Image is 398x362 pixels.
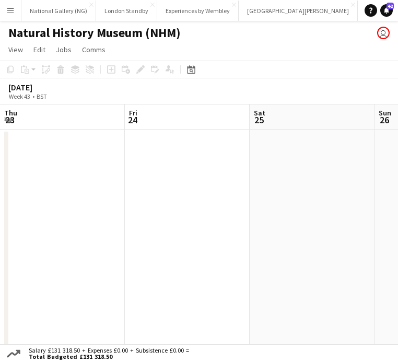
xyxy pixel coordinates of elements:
span: 42 [387,3,394,9]
a: Edit [29,43,50,56]
button: [GEOGRAPHIC_DATA][PERSON_NAME] [239,1,358,21]
span: Week 43 [6,92,32,100]
span: Jobs [56,45,72,54]
span: Fri [129,108,137,118]
app-user-avatar: Gus Gordon [377,27,390,39]
div: BST [37,92,47,100]
button: London Standby [96,1,157,21]
span: Thu [4,108,17,118]
span: Total Budgeted £131 318.50 [29,354,189,360]
span: Sun [379,108,391,118]
span: View [8,45,23,54]
button: Experiences by Wembley [157,1,239,21]
span: 23 [3,114,17,126]
h1: Natural History Museum (NHM) [8,25,181,41]
a: 42 [380,4,393,17]
span: 26 [377,114,391,126]
div: [DATE] [8,82,71,92]
a: Jobs [52,43,76,56]
a: View [4,43,27,56]
span: 24 [127,114,137,126]
div: Salary £131 318.50 + Expenses £0.00 + Subsistence £0.00 = [22,347,191,360]
span: Comms [82,45,106,54]
span: Edit [33,45,45,54]
span: 25 [252,114,265,126]
span: Sat [254,108,265,118]
a: Comms [78,43,110,56]
button: National Gallery (NG) [21,1,96,21]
